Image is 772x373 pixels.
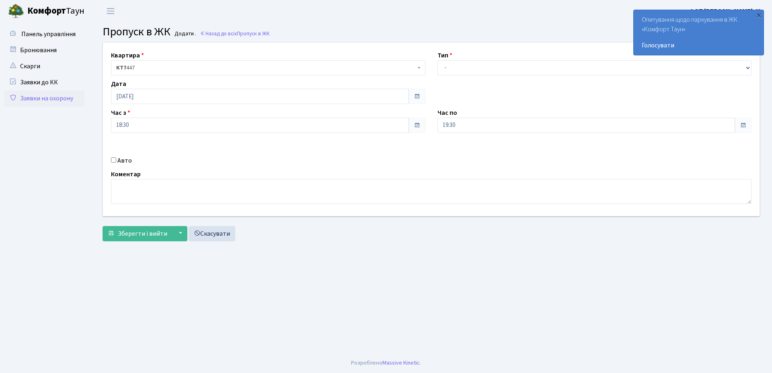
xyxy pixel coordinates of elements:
label: Час по [437,108,457,118]
span: Пропуск в ЖК [103,24,170,40]
label: Тип [437,51,452,60]
label: Коментар [111,169,141,179]
div: × [755,11,763,19]
small: Додати . [173,31,196,37]
label: Час з [111,108,130,118]
label: Квартира [111,51,144,60]
a: Скасувати [189,226,235,241]
b: Комфорт [27,4,66,17]
label: Авто [117,156,132,165]
b: КТ7 [116,64,126,72]
button: Переключити навігацію [101,4,121,18]
button: Зберегти і вийти [103,226,172,241]
a: Заявки на охорону [4,90,84,106]
a: Бронювання [4,42,84,58]
div: Опитування щодо паркування в ЖК «Комфорт Таун» [634,10,764,55]
a: Скарги [4,58,84,74]
a: Massive Kinetic [382,359,420,367]
div: Розроблено . [351,359,421,367]
span: Зберегти і вийти [118,229,167,238]
a: ФОП [PERSON_NAME]. Н. [689,6,762,16]
a: Заявки до КК [4,74,84,90]
label: Дата [111,79,126,89]
span: Пропуск в ЖК [237,30,270,37]
a: Панель управління [4,26,84,42]
a: Голосувати [642,41,756,50]
b: ФОП [PERSON_NAME]. Н. [689,7,762,16]
span: Таун [27,4,84,18]
a: Назад до всіхПропуск в ЖК [200,30,270,37]
img: logo.png [8,3,24,19]
span: Панель управління [21,30,76,39]
span: <b>КТ7</b>&nbsp;&nbsp;&nbsp;447 [116,64,415,72]
span: <b>КТ7</b>&nbsp;&nbsp;&nbsp;447 [111,60,425,75]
